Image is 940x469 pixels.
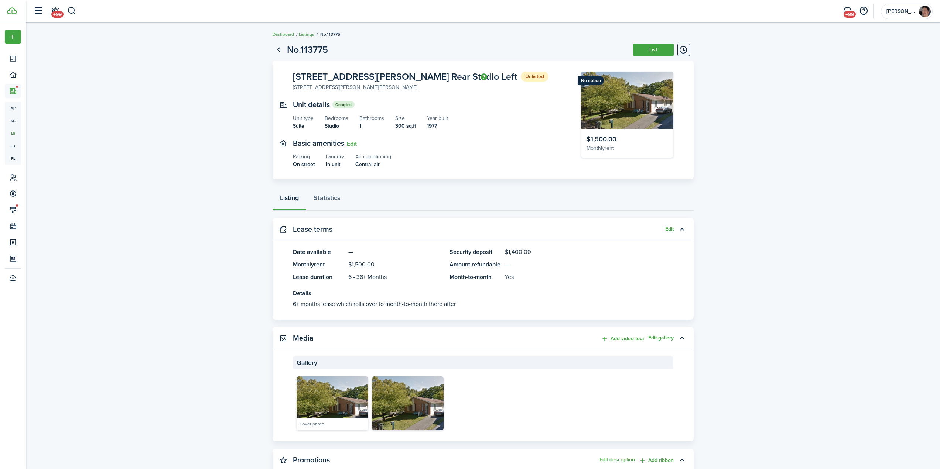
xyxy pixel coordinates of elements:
[633,44,674,56] button: List
[297,376,368,430] img: Image
[293,72,517,81] span: [STREET_ADDRESS][PERSON_NAME] Rear Studio Left
[676,454,688,466] button: Toggle accordion
[5,152,21,165] a: pl
[450,273,501,282] panel-main-title: Month-to-month
[5,127,21,139] a: ls
[676,223,688,235] button: Toggle accordion
[48,2,62,21] a: Notifications
[355,161,391,168] listing-view-item-description: Central air
[395,122,416,130] listing-view-item-description: 300 sq.ft
[299,31,314,38] a: Listings
[273,44,285,56] a: Go back
[306,189,348,211] a: Statistics
[293,139,344,148] text-item: Basic amenities
[5,114,21,127] a: sc
[5,102,21,114] a: ap
[505,248,673,256] panel-main-description: $1,400.00
[293,83,417,91] div: [STREET_ADDRESS][PERSON_NAME][PERSON_NAME]
[372,376,444,430] img: Image
[450,260,501,269] panel-main-title: Amount refundable
[293,273,345,282] panel-main-title: Lease duration
[348,260,442,269] panel-main-description: $1,500.00
[67,5,76,17] button: Search
[348,248,442,256] panel-main-description: —
[521,72,548,82] status: Unlisted
[5,139,21,152] a: ld
[31,4,45,18] button: Open sidebar
[427,122,448,130] listing-view-item-description: 1977
[665,226,674,232] button: Edit
[320,31,340,38] span: No.113775
[648,335,674,341] button: Edit gallery
[601,335,645,343] button: Add video tour
[325,114,348,122] listing-view-item-title: Bedrooms
[300,421,324,427] div: Cover photo
[639,456,674,465] button: Add ribbon
[273,248,694,320] panel-main-body: Toggle accordion
[293,289,673,298] panel-main-title: Details
[273,356,694,441] panel-main-body: Toggle accordion
[840,2,854,21] a: Messaging
[293,100,330,109] text-item: Unit details
[427,114,448,122] listing-view-item-title: Year built
[587,144,668,152] div: Monthly rent
[293,153,315,161] listing-view-item-title: Parking
[293,225,332,234] panel-main-title: Lease terms
[599,457,635,463] button: Edit description
[505,260,673,269] panel-main-description: —
[293,248,345,256] panel-main-title: Date available
[581,72,673,129] img: Listing avatar
[293,114,314,122] listing-view-item-title: Unit type
[355,153,391,161] listing-view-item-title: Air conditioning
[293,334,314,342] panel-main-title: Media
[293,456,330,464] panel-main-title: Promotions
[287,43,328,57] h1: No.113775
[348,273,442,282] panel-main-description: 6 - 36+ Months
[676,332,688,344] button: Toggle accordion
[293,122,314,130] listing-view-item-description: Suite
[7,7,17,14] img: TenantCloud
[51,11,64,18] span: +99
[326,153,344,161] listing-view-item-title: Laundry
[332,101,355,108] status: Occupied
[5,30,21,44] button: Open menu
[395,114,416,122] listing-view-item-title: Size
[325,122,348,130] listing-view-item-description: Studio
[450,248,501,256] panel-main-title: Security deposit
[359,114,384,122] listing-view-item-title: Bathrooms
[347,141,357,147] button: Edit
[587,134,668,144] div: $1,500.00
[293,260,345,269] panel-main-title: Monthly rent
[293,300,673,308] p: 6+ months lease which rolls over to month-to-month there after
[326,161,344,168] listing-view-item-description: In-unit
[273,31,294,38] a: Dashboard
[293,161,315,168] listing-view-item-description: On-street
[505,273,673,282] panel-main-description: Yes
[857,5,870,17] button: Open resource center
[919,6,931,17] img: Andy
[886,9,916,14] span: Andy
[844,11,856,18] span: +99
[359,122,384,130] listing-view-item-description: 1
[297,358,317,368] span: Gallery
[677,44,690,56] button: Timeline
[578,76,604,85] ribbon: No ribbon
